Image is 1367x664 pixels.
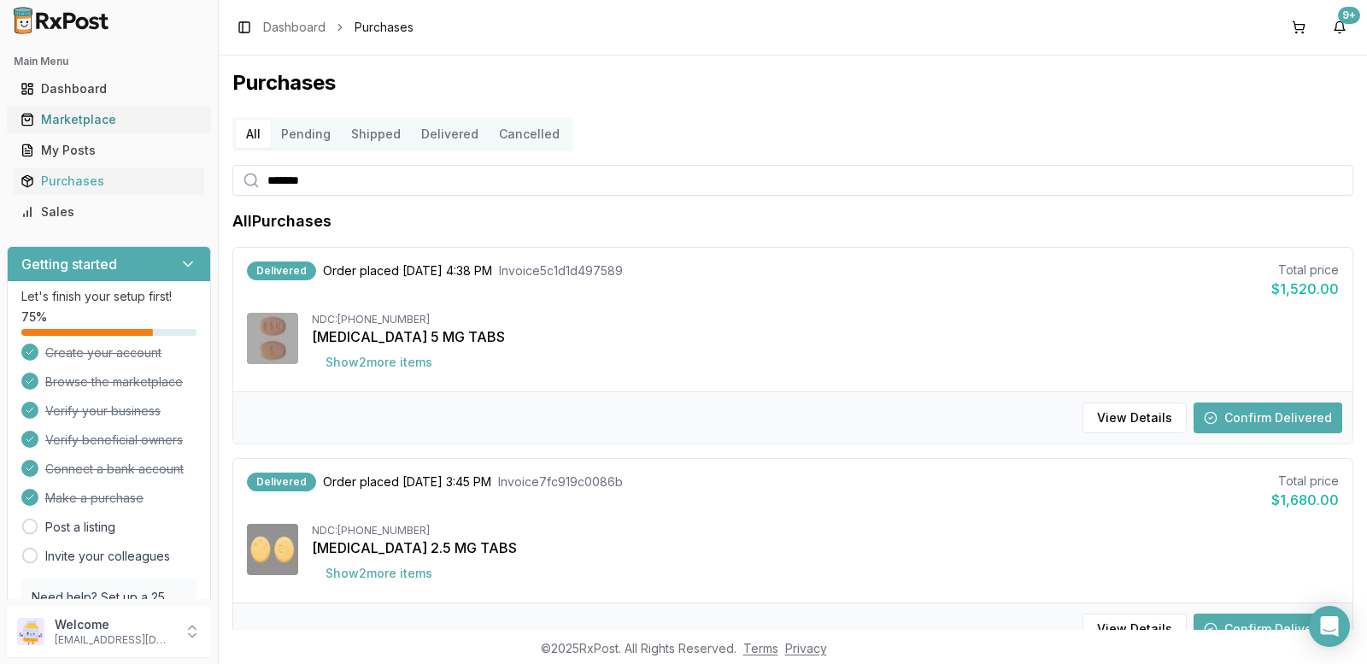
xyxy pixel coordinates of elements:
[1082,614,1187,644] button: View Details
[17,618,44,645] img: User avatar
[247,524,298,575] img: Eliquis 2.5 MG TABS
[743,641,778,655] a: Terms
[785,641,827,655] a: Privacy
[247,313,298,364] img: Eliquis 5 MG TABS
[21,308,47,326] span: 75 %
[7,198,211,226] button: Sales
[55,616,173,633] p: Welcome
[21,254,117,274] h3: Getting started
[312,347,446,378] button: Show2more items
[355,19,414,36] span: Purchases
[14,55,204,68] h2: Main Menu
[45,432,183,449] span: Verify beneficial owners
[271,120,341,148] button: Pending
[7,137,211,164] button: My Posts
[263,19,414,36] nav: breadcrumb
[312,326,1339,347] div: [MEDICAL_DATA] 5 MG TABS
[312,538,1339,558] div: [MEDICAL_DATA] 2.5 MG TABS
[45,461,184,478] span: Connect a bank account
[232,209,331,233] h1: All Purchases
[45,373,183,391] span: Browse the marketplace
[32,589,186,640] p: Need help? Set up a 25 minute call with our team to set up.
[489,120,570,148] button: Cancelled
[1194,403,1342,433] button: Confirm Delivered
[45,519,115,536] a: Post a listing
[247,261,316,280] div: Delivered
[312,558,446,589] button: Show2more items
[1309,606,1350,647] div: Open Intercom Messenger
[323,473,491,491] span: Order placed [DATE] 3:45 PM
[247,473,316,491] div: Delivered
[45,344,161,361] span: Create your account
[45,548,170,565] a: Invite your colleagues
[1082,403,1187,433] button: View Details
[499,262,623,279] span: Invoice 5c1d1d497589
[21,288,197,305] p: Let's finish your setup first!
[45,490,144,507] span: Make a purchase
[1326,14,1353,41] button: 9+
[7,75,211,103] button: Dashboard
[14,166,204,197] a: Purchases
[1271,490,1339,510] div: $1,680.00
[45,403,161,420] span: Verify your business
[1338,7,1360,24] div: 9+
[21,142,197,159] div: My Posts
[341,120,411,148] button: Shipped
[312,313,1339,326] div: NDC: [PHONE_NUMBER]
[232,69,1353,97] h1: Purchases
[14,73,204,104] a: Dashboard
[7,106,211,133] button: Marketplace
[21,80,197,97] div: Dashboard
[411,120,489,148] button: Delivered
[1194,614,1342,644] button: Confirm Delivered
[236,120,271,148] button: All
[498,473,623,491] span: Invoice 7fc919c0086b
[14,135,204,166] a: My Posts
[312,524,1339,538] div: NDC: [PHONE_NUMBER]
[14,104,204,135] a: Marketplace
[55,633,173,647] p: [EMAIL_ADDRESS][DOMAIN_NAME]
[323,262,492,279] span: Order placed [DATE] 4:38 PM
[7,167,211,195] button: Purchases
[1271,279,1339,299] div: $1,520.00
[21,203,197,220] div: Sales
[21,173,197,190] div: Purchases
[263,19,326,36] a: Dashboard
[1271,261,1339,279] div: Total price
[14,197,204,227] a: Sales
[7,7,116,34] img: RxPost Logo
[1271,473,1339,490] div: Total price
[21,111,197,128] div: Marketplace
